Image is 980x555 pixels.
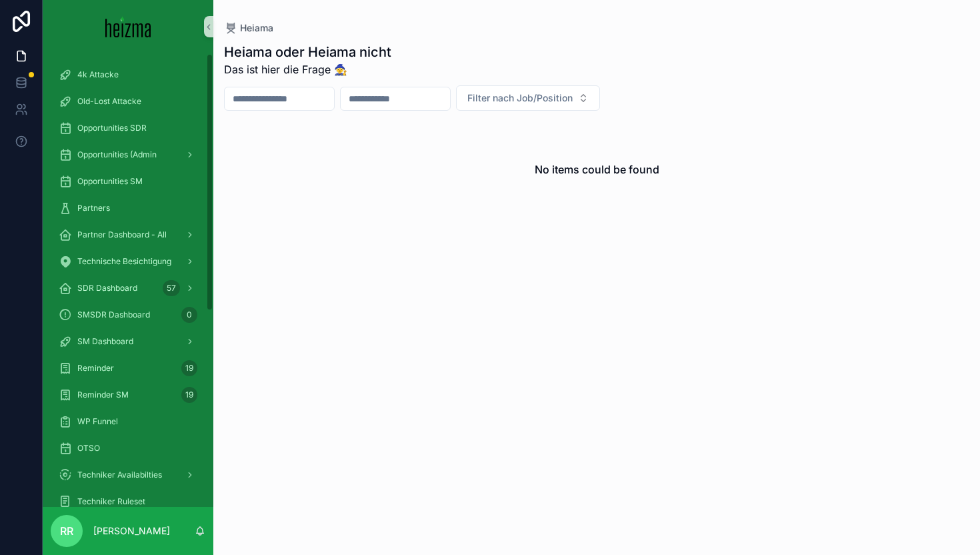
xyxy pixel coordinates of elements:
span: SM Dashboard [77,336,133,347]
a: Partner Dashboard - All [51,223,205,247]
div: 0 [181,307,197,323]
a: Technische Besichtigung [51,249,205,273]
span: Opportunities SDR [77,123,147,133]
h2: No items could be found [535,161,659,177]
h1: Heiama oder Heiama nicht [224,43,391,61]
span: Techniker Ruleset [77,496,145,507]
a: Reminder19 [51,356,205,380]
span: Filter nach Job/Position [467,91,573,105]
img: App logo [105,16,151,37]
div: scrollable content [43,53,213,507]
span: Techniker Availabilties [77,470,162,480]
a: Heiama [224,21,273,35]
span: Partner Dashboard - All [77,229,167,240]
span: Das ist hier die Frage 🧙‍ [224,61,391,77]
a: SDR Dashboard57 [51,276,205,300]
a: Opportunities SDR [51,116,205,140]
a: OTSO [51,436,205,460]
a: Partners [51,196,205,220]
div: 19 [181,360,197,376]
a: Opportunities SM [51,169,205,193]
a: Old-Lost Attacke [51,89,205,113]
button: Select Button [456,85,600,111]
span: OTSO [77,443,100,454]
div: 19 [181,387,197,403]
span: RR [60,523,73,539]
span: Technische Besichtigung [77,256,171,267]
a: SMSDR Dashboard0 [51,303,205,327]
a: Techniker Ruleset [51,490,205,514]
span: Heiama [240,21,273,35]
a: WP Funnel [51,410,205,434]
span: Old-Lost Attacke [77,96,141,107]
span: Reminder [77,363,114,374]
p: [PERSON_NAME] [93,524,170,538]
span: 4k Attacke [77,69,119,80]
span: SMSDR Dashboard [77,310,150,320]
a: Reminder SM19 [51,383,205,407]
a: 4k Attacke [51,63,205,87]
span: SDR Dashboard [77,283,137,294]
span: WP Funnel [77,416,118,427]
span: Opportunities SM [77,176,143,187]
div: 57 [163,280,180,296]
span: Opportunities (Admin [77,149,157,160]
span: Reminder SM [77,390,129,400]
a: Opportunities (Admin [51,143,205,167]
a: Techniker Availabilties [51,463,205,487]
span: Partners [77,203,110,213]
a: SM Dashboard [51,330,205,354]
